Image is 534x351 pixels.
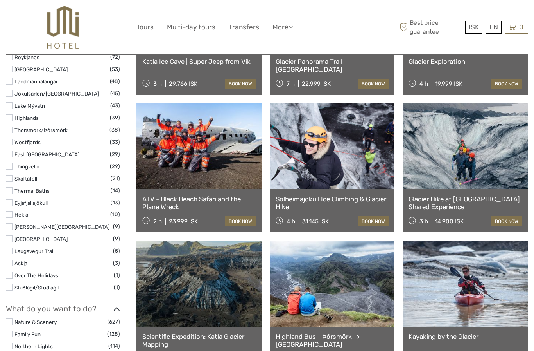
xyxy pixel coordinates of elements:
a: Solheimajokull Ice Climbing & Glacier Hike [276,195,389,211]
a: Transfers [229,22,259,33]
span: (10) [110,210,120,219]
a: Northern Lights [14,343,53,349]
span: (38) [109,125,120,134]
span: 3 h [419,218,428,225]
div: 31.145 ISK [302,218,329,225]
span: Best price guarantee [398,18,463,36]
a: book now [491,216,522,226]
span: (48) [110,77,120,86]
a: book now [358,79,389,89]
span: (45) [110,89,120,98]
a: More [272,22,293,33]
span: (39) [110,113,120,122]
span: (5) [113,246,120,255]
a: Laugavegur Trail [14,248,54,254]
span: (13) [111,198,120,207]
p: We're away right now. Please check back later! [11,14,88,20]
div: 29.766 ISK [169,80,197,87]
a: Multi-day tours [167,22,215,33]
a: Askja [14,260,27,266]
span: (53) [110,65,120,74]
a: Over The Holidays [14,272,58,279]
a: Westfjords [14,139,41,145]
a: Glacier Panorama Trail - [GEOGRAPHIC_DATA] [276,58,389,74]
span: (114) [108,342,120,351]
img: 526-1e775aa5-7374-4589-9d7e-5793fb20bdfc_logo_big.jpg [47,6,78,49]
a: Thorsmork/Þórsmörk [14,127,68,133]
a: Skaftafell [14,175,37,182]
a: [PERSON_NAME][GEOGRAPHIC_DATA] [14,224,109,230]
span: (128) [107,329,120,338]
span: (14) [111,186,120,195]
div: 19.999 ISK [435,80,462,87]
a: book now [358,216,389,226]
span: (9) [113,222,120,231]
a: Highland Bus - Þórsmörk -> [GEOGRAPHIC_DATA] [276,333,389,349]
a: Eyjafjallajökull [14,200,48,206]
span: 4 h [419,80,428,87]
span: (1) [114,271,120,280]
span: 2 h [153,218,162,225]
a: [GEOGRAPHIC_DATA] [14,66,68,72]
span: 4 h [287,218,295,225]
span: (1) [114,283,120,292]
a: Jökulsárlón/[GEOGRAPHIC_DATA] [14,90,99,97]
a: Hekla [14,212,28,218]
a: Stuðlagil/Studlagil [14,284,59,291]
span: (29) [110,150,120,159]
a: Katla Ice Cave | Super Jeep from Vik [142,58,256,65]
a: Tours [136,22,154,33]
div: 14.900 ISK [435,218,464,225]
span: (33) [110,138,120,147]
a: book now [225,216,256,226]
a: Lake Mývatn [14,103,45,109]
span: (43) [110,101,120,110]
a: Kayaking by the Glacier [409,333,522,340]
a: Landmannalaugar [14,78,58,85]
a: Nature & Scenery [14,319,57,325]
h3: What do you want to do? [6,304,120,313]
a: Family Fun [14,331,41,337]
button: Open LiveChat chat widget [90,12,99,22]
a: East [GEOGRAPHIC_DATA] [14,151,79,157]
span: (627) [108,317,120,326]
span: 0 [518,23,525,31]
a: Thermal Baths [14,188,50,194]
a: Glacier Hike at [GEOGRAPHIC_DATA] Shared Experience [409,195,522,211]
a: Glacier Exploration [409,58,522,65]
span: ISK [469,23,479,31]
span: 7 h [287,80,295,87]
div: EN [486,21,502,34]
a: Scientific Expedition: Katla Glacier Mapping [142,333,256,349]
span: (72) [110,52,120,62]
a: book now [491,79,522,89]
span: (21) [111,174,120,183]
a: Reykjanes [14,54,39,60]
span: 3 h [153,80,162,87]
span: (3) [113,259,120,268]
div: 23.999 ISK [169,218,198,225]
div: 22.999 ISK [302,80,331,87]
a: book now [225,79,256,89]
span: (29) [110,162,120,171]
a: Thingvellir [14,163,39,170]
span: (9) [113,234,120,243]
a: ATV - Black Beach Safari and the Plane Wreck [142,195,256,211]
a: Highlands [14,115,39,121]
a: [GEOGRAPHIC_DATA] [14,236,68,242]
